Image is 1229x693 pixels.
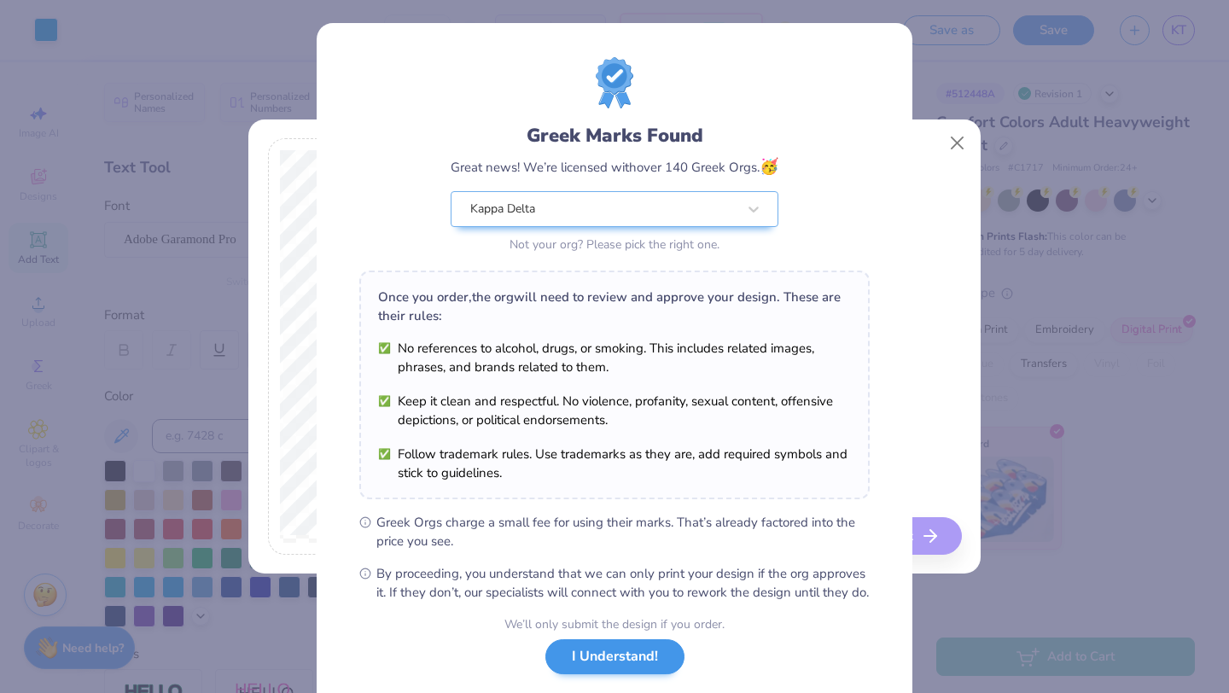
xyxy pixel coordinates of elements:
[545,639,684,674] button: I Understand!
[451,122,778,149] div: Greek Marks Found
[378,339,851,376] li: No references to alcohol, drugs, or smoking. This includes related images, phrases, and brands re...
[376,513,870,550] span: Greek Orgs charge a small fee for using their marks. That’s already factored into the price you see.
[376,564,870,602] span: By proceeding, you understand that we can only print your design if the org approves it. If they ...
[451,155,778,178] div: Great news! We’re licensed with over 140 Greek Orgs.
[378,445,851,482] li: Follow trademark rules. Use trademarks as they are, add required symbols and stick to guidelines.
[504,615,725,633] div: We’ll only submit the design if you order.
[378,392,851,429] li: Keep it clean and respectful. No violence, profanity, sexual content, offensive depictions, or po...
[378,288,851,325] div: Once you order, the org will need to review and approve your design. These are their rules:
[451,236,778,253] div: Not your org? Please pick the right one.
[596,57,633,108] img: license-marks-badge.png
[760,156,778,177] span: 🥳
